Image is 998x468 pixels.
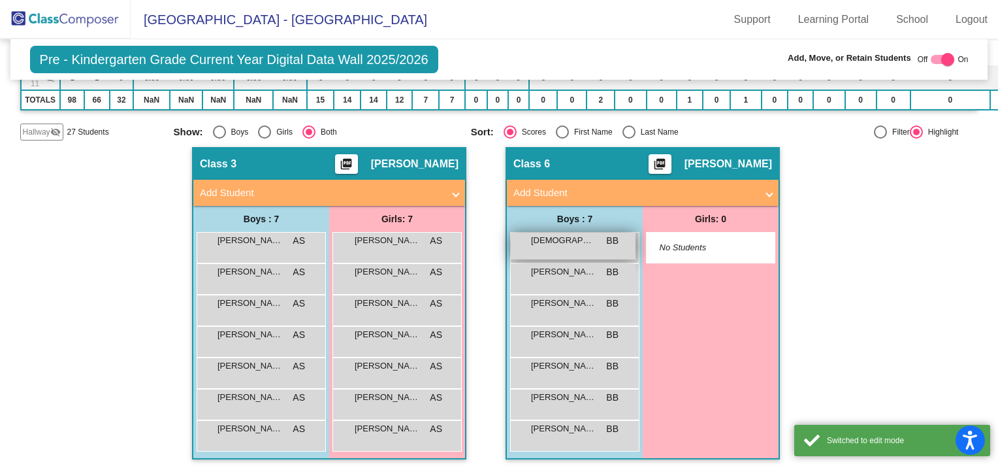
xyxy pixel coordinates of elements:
div: Boys : 7 [193,206,329,232]
span: AS [430,359,442,373]
td: 0 [615,90,646,110]
span: BB [606,265,619,279]
span: [PERSON_NAME] [355,265,420,278]
td: 0 [465,90,487,110]
span: AS [293,391,305,405]
span: [PERSON_NAME] [217,297,283,310]
span: Class 3 [200,158,236,171]
td: 0 [557,90,587,110]
td: 66 [84,90,110,110]
span: [PERSON_NAME] [371,158,459,171]
span: [PERSON_NAME] [355,297,420,310]
mat-expansion-panel-header: Add Student [193,180,465,206]
td: 0 [508,90,529,110]
td: 14 [334,90,361,110]
div: Highlight [923,126,959,138]
td: NaN [202,90,234,110]
td: 0 [529,90,558,110]
td: 0 [845,90,877,110]
span: [PERSON_NAME] [531,422,596,435]
span: [PERSON_NAME] [217,328,283,341]
td: 0 [762,90,788,110]
a: Logout [945,9,998,30]
a: School [886,9,939,30]
span: BB [606,391,619,405]
button: Print Students Details [649,154,671,174]
div: Scores [517,126,546,138]
div: Boys : 7 [507,206,643,232]
td: 32 [110,90,134,110]
button: Print Students Details [335,154,358,174]
div: Both [315,126,337,138]
mat-panel-title: Add Student [200,186,443,201]
div: Switched to edit mode [827,435,980,446]
span: AS [430,297,442,310]
div: Filter [887,126,910,138]
span: Show: [174,126,203,138]
span: BB [606,422,619,436]
span: [PERSON_NAME] [217,265,283,278]
td: 98 [60,90,84,110]
td: 7 [439,90,465,110]
td: 0 [813,90,845,110]
span: Class 6 [513,158,550,171]
span: BB [606,234,619,248]
td: NaN [273,90,306,110]
span: [PERSON_NAME] [531,265,596,278]
td: NaN [133,90,170,110]
td: 1 [677,90,703,110]
mat-panel-title: Add Student [513,186,756,201]
span: [GEOGRAPHIC_DATA] - [GEOGRAPHIC_DATA] [131,9,427,30]
span: [PERSON_NAME] [217,359,283,373]
a: Learning Portal [788,9,880,30]
td: 15 [307,90,334,110]
span: On [958,54,968,65]
td: 14 [361,90,387,110]
td: 2 [587,90,615,110]
span: AS [430,234,442,248]
span: [PERSON_NAME] [217,391,283,404]
span: [PERSON_NAME] [355,234,420,247]
mat-radio-group: Select an option [471,125,758,139]
span: [PERSON_NAME] [684,158,772,171]
span: [DEMOGRAPHIC_DATA] [PERSON_NAME] [531,234,596,247]
td: 0 [877,90,910,110]
td: 0 [788,90,813,110]
div: Boys [226,126,249,138]
td: 0 [487,90,509,110]
span: Off [918,54,928,65]
span: BB [606,297,619,310]
span: [PERSON_NAME] [531,297,596,310]
td: 0 [647,90,677,110]
span: No Students [660,241,741,254]
span: Add, Move, or Retain Students [788,52,911,65]
span: AS [293,422,305,436]
div: Girls [271,126,293,138]
div: Girls: 7 [329,206,465,232]
mat-icon: visibility_off [50,127,61,137]
mat-expansion-panel-header: Add Student [507,180,779,206]
span: AS [293,265,305,279]
span: BB [606,359,619,373]
mat-icon: picture_as_pdf [338,158,354,176]
span: AS [293,234,305,248]
div: Last Name [636,126,679,138]
span: [PERSON_NAME] [355,391,420,404]
span: [PERSON_NAME] [531,328,596,341]
span: AS [293,359,305,373]
td: 0 [910,90,990,110]
span: Pre - Kindergarten Grade Current Year Digital Data Wall 2025/2026 [30,46,438,73]
td: 7 [412,90,439,110]
span: AS [293,297,305,310]
span: [PERSON_NAME] [217,234,283,247]
div: First Name [569,126,613,138]
span: [PERSON_NAME] [531,391,596,404]
span: AS [293,328,305,342]
td: TOTALS [21,90,60,110]
span: [PERSON_NAME] [355,328,420,341]
td: NaN [170,90,202,110]
span: [PERSON_NAME] [355,422,420,435]
span: BB [606,328,619,342]
span: AS [430,328,442,342]
a: Support [724,9,781,30]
